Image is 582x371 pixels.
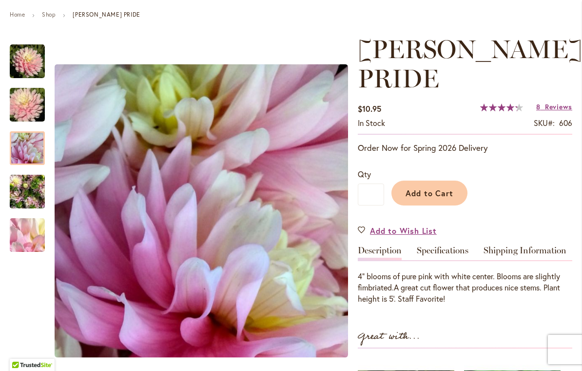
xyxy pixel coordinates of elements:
p: Order Now for Spring 2026 Delivery [358,142,572,154]
span: 8 [536,102,541,111]
button: Add to Cart [391,181,467,206]
a: 8 Reviews [536,102,572,111]
img: CHILSON'S PRIDE [10,44,45,79]
span: $10.95 [358,103,381,114]
div: CHILSON'S PRIDE [10,165,55,208]
div: CHILSON'S PRIDE [10,208,45,252]
div: 86% [480,103,523,111]
a: Shop [42,11,56,18]
div: 606 [559,118,572,129]
span: Reviews [545,102,572,111]
div: CHILSON'S PRIDE [10,122,55,165]
span: In stock [358,118,385,128]
div: Availability [358,118,385,129]
div: Detailed Product Info [358,246,572,305]
img: CHILSON'S PRIDE [10,168,45,215]
span: Add to Wish List [370,225,437,236]
div: CHILSON'S PRIDE [10,78,55,122]
strong: [PERSON_NAME] PRIDE [73,11,140,18]
a: Shipping Information [484,246,566,260]
span: Qty [358,169,371,179]
a: Description [358,246,402,260]
div: CHILSON'S PRIDE [10,35,55,78]
div: 4" blooms of pure pink with white center. Blooms are slightly fimbriated.A great cut flower that ... [358,271,572,305]
a: Home [10,11,25,18]
iframe: Launch Accessibility Center [7,336,35,364]
span: Add to Cart [406,188,454,198]
img: CHILSON'S PRIDE [55,64,348,357]
strong: SKU [534,118,555,128]
a: Add to Wish List [358,225,437,236]
a: Specifications [417,246,468,260]
strong: Great with... [358,329,420,345]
